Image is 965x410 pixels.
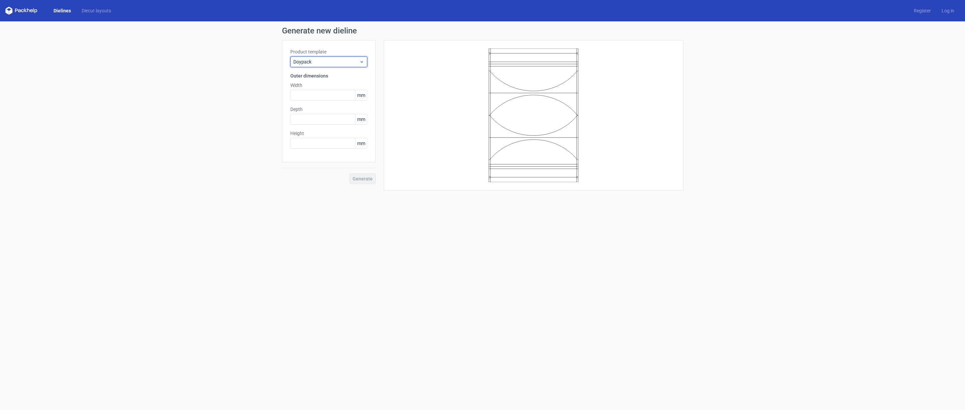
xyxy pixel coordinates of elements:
[48,7,76,14] a: Dielines
[290,48,367,55] label: Product template
[76,7,116,14] a: Diecut layouts
[282,27,683,35] h1: Generate new dieline
[908,7,936,14] a: Register
[290,82,367,89] label: Width
[355,90,367,100] span: mm
[355,114,367,124] span: mm
[293,58,359,65] span: Doypack
[290,73,367,79] h3: Outer dimensions
[936,7,960,14] a: Log in
[290,106,367,113] label: Depth
[355,138,367,148] span: mm
[290,130,367,137] label: Height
